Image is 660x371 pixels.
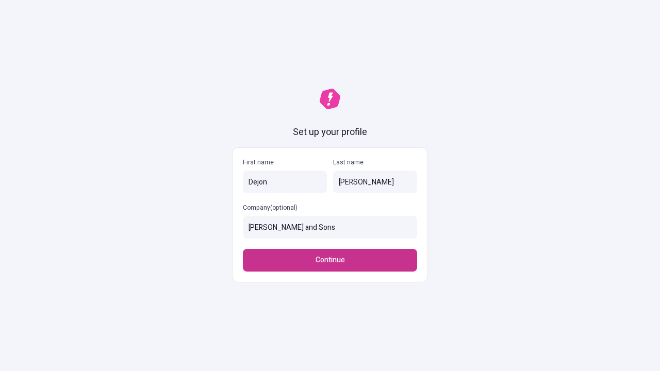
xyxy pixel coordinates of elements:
[243,171,327,193] input: First name
[243,249,417,272] button: Continue
[316,255,345,266] span: Continue
[333,158,417,166] p: Last name
[333,171,417,193] input: Last name
[243,158,327,166] p: First name
[243,204,417,212] p: Company
[270,203,298,212] span: (optional)
[243,216,417,239] input: Company(optional)
[293,126,367,139] h1: Set up your profile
